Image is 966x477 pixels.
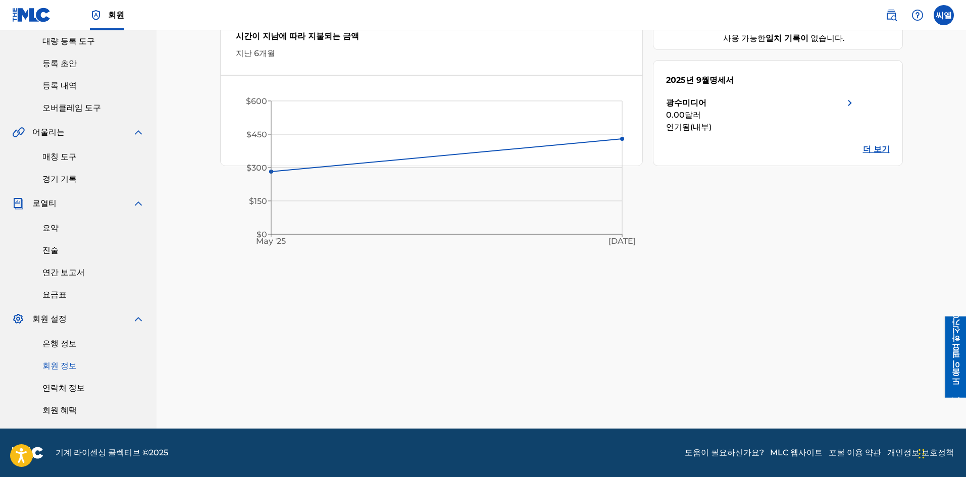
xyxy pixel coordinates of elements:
font: 광수미디어 [666,98,706,108]
font: 연락처 정보 [42,383,85,393]
tspan: $600 [246,96,267,106]
font: 명세서 [709,75,734,85]
font: 요금표 [42,290,67,299]
font: 시간이 지남에 따라 지불되는 금액 [236,31,359,41]
font: 등록 초안 [42,59,77,68]
a: 은행 정보 [42,338,144,350]
tspan: $0 [257,230,267,239]
font: 오버클레임 도구 [42,103,101,113]
font: 없습니다. [810,33,845,43]
a: 광수미디어오른쪽 셰브론 아이콘0.00달러연기됨(내부) [666,97,856,133]
div: 대화하다 [916,429,966,477]
font: 회원 정보 [42,361,77,370]
a: 연락처 정보 [42,382,144,394]
font: 0.00달러 [666,110,701,120]
font: MLC 웹사이트 [770,448,823,457]
div: 드래그 [919,439,925,469]
font: 포털 이용 약관 [829,448,881,457]
font: 더 보기 [863,144,890,154]
img: 찾다 [885,9,897,21]
img: 오른쪽 셰브론 아이콘 [844,97,856,109]
a: 요약 [42,222,144,234]
font: 월 [701,75,709,85]
font: 은행 정보 [42,339,77,348]
a: 요금표 [42,289,144,301]
a: 포털 이용 약관 [829,447,881,459]
a: 등록 초안 [42,58,144,70]
tspan: $300 [246,163,267,173]
iframe: 채팅 위젯 [916,429,966,477]
img: 로열티 [12,197,24,209]
a: 연간 보고서 [42,267,144,279]
font: 일치 기록이 [766,33,808,43]
img: 돕다 [911,9,924,21]
tspan: $150 [249,196,267,206]
font: 2025 [149,448,168,457]
tspan: [DATE] [608,237,636,246]
font: 대량 등록 도구 [42,36,95,46]
font: 회원 혜택 [42,405,77,415]
a: 도움이 필요하신가요? [685,447,764,459]
img: 회원 설정 [12,313,24,325]
a: 진술 [42,244,144,256]
font: 개인정보 보호정책 [887,448,954,457]
img: MLC 로고 [12,8,51,22]
font: 기계 라이센싱 콜렉티브 © [56,448,149,457]
div: 사용자 메뉴 [934,5,954,25]
img: 최고 권리자 [90,9,102,21]
img: 확장하다 [132,197,144,209]
font: 도움이 필요하신가요? [685,448,764,457]
font: 로열티 [32,198,57,208]
a: 개인정보 보호정책 [887,447,954,459]
font: 진술 [42,245,59,255]
a: 경기 기록 [42,173,144,185]
font: 매칭 도구 [42,152,77,162]
font: 경기 기록 [42,174,77,184]
div: 돕다 [907,5,928,25]
font: 연간 보고서 [42,268,85,277]
font: 회원 [108,10,124,20]
font: 회원 설정 [32,314,67,324]
iframe: 리소스 센터 [938,316,966,398]
a: 회원 혜택 [42,404,144,416]
a: 회원 정보 [42,360,144,372]
tspan: May '25 [256,237,286,246]
font: 요약 [42,223,59,233]
font: 사용 가능한 [723,33,766,43]
a: 오버클레임 도구 [42,102,144,114]
tspan: $450 [246,130,267,139]
img: 확장하다 [132,126,144,138]
a: 공개 검색 [881,5,901,25]
a: 매칭 도구 [42,151,144,163]
font: 연기됨(내부) [666,122,711,132]
font: 어울리는 [32,127,65,137]
font: 지난 6개월 [236,48,275,58]
img: 확장하다 [132,313,144,325]
img: 어울리는 [12,126,25,138]
a: 더 보기 [863,143,890,155]
a: 등록 내역 [42,80,144,92]
font: 등록 내역 [42,81,77,90]
img: 심벌 마크 [12,447,43,459]
a: 대량 등록 도구 [42,35,144,47]
a: MLC 웹사이트 [770,447,823,459]
font: 2025년 9 [666,75,701,85]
